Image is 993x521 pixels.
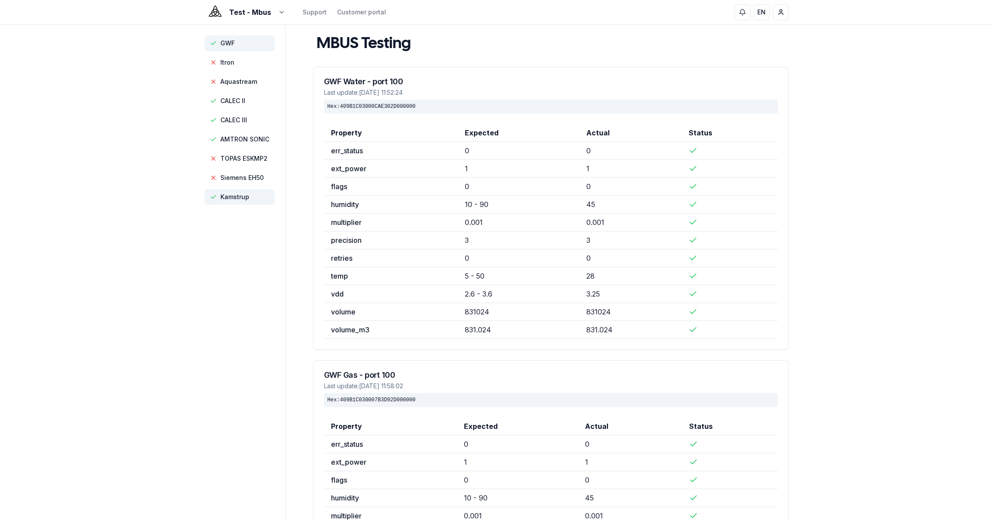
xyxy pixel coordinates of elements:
td: 0 [458,249,579,267]
span: Test - Mbus [229,7,271,17]
td: 10 - 90 [458,196,579,214]
td: retries [324,249,458,267]
button: Test - Mbus [205,7,285,17]
th: Property [324,124,458,142]
td: 0.001 [579,214,682,231]
td: flags [324,471,457,489]
span: Itron [220,58,234,67]
th: Expected [457,417,578,435]
th: Status [682,417,777,435]
td: 5 - 50 [458,267,579,285]
td: 1 [578,453,683,471]
td: 3 [458,231,579,249]
td: ext_power [324,453,457,471]
td: ext_power [324,160,458,178]
button: EN [754,4,770,20]
a: Customer portal [337,8,386,17]
th: Status [682,124,777,142]
div: Hex: 409B1C030007B3D92D000000 [324,393,778,407]
td: multiplier [324,214,458,231]
td: 0 [457,471,578,489]
td: 831024 [458,303,579,321]
td: 0 [578,471,683,489]
div: Last update: [DATE] 11:52:24 [324,88,778,97]
td: 3 [579,231,682,249]
div: Hex: 409B1C03000CAE302D000000 [324,100,778,114]
td: humidity [324,196,458,214]
span: GWF [220,39,235,48]
td: err_status [324,142,458,160]
th: Property [324,417,457,435]
td: 0 [579,142,682,160]
td: 1 [579,160,682,178]
a: Support [303,8,327,17]
span: EN [757,8,766,17]
td: 2.6 - 3.6 [458,285,579,303]
td: volume_m3 [324,321,458,339]
td: 0 [458,142,579,160]
td: humidity [324,489,457,507]
td: 45 [579,196,682,214]
td: 0 [579,178,682,196]
h3: GWF Water - port 100 [324,78,778,86]
img: Evoly Logo [205,2,226,23]
h1: MBUS Testing [317,35,411,53]
td: 1 [458,160,579,178]
th: Expected [458,124,579,142]
span: Aquastream [220,77,257,86]
td: 0 [578,435,683,453]
td: vdd [324,285,458,303]
td: 1 [457,453,578,471]
td: 0.001 [458,214,579,231]
div: Last update: [DATE] 11:58:02 [324,382,778,390]
td: 831.024 [579,321,682,339]
td: err_status [324,435,457,453]
span: CALEC II [220,97,245,105]
td: flags [324,178,458,196]
td: 0 [579,249,682,267]
th: Actual [578,417,683,435]
td: temp [324,267,458,285]
td: 3.25 [579,285,682,303]
td: 28 [579,267,682,285]
td: precision [324,231,458,249]
th: Actual [579,124,682,142]
span: TOPAS ESKMP2 [220,154,268,163]
span: Siemens EH50 [220,173,264,182]
td: 10 - 90 [457,489,578,507]
span: AMTRON SONIC [220,135,269,144]
td: 45 [578,489,683,507]
span: Kamstrup [220,193,249,201]
td: volume [324,303,458,321]
h3: GWF Gas - port 100 [324,371,778,379]
span: CALEC III [220,116,247,124]
td: 0 [457,435,578,453]
td: 831024 [579,303,682,321]
td: 0 [458,178,579,196]
td: 831.024 [458,321,579,339]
